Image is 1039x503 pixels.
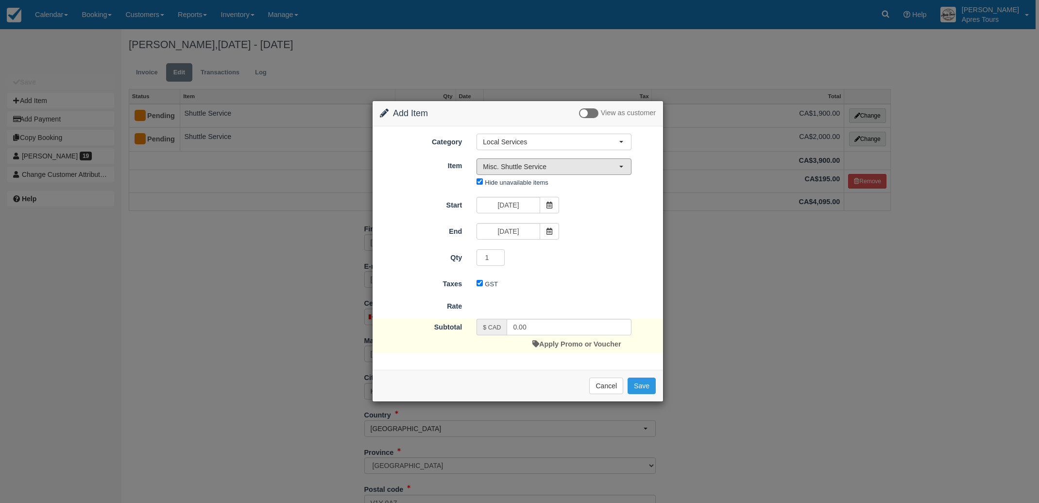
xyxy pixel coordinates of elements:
label: Item [373,157,469,171]
label: GST [485,280,498,288]
label: Category [373,134,469,147]
span: View as customer [601,109,656,117]
a: Apply Promo or Voucher [532,340,621,348]
button: Local Services [477,134,631,150]
label: Qty [373,249,469,263]
button: Save [628,378,656,394]
small: $ CAD [483,324,501,331]
label: End [373,223,469,237]
label: Rate [373,298,469,312]
button: Cancel [589,378,623,394]
label: Start [373,197,469,210]
span: Local Services [483,137,619,147]
label: Taxes [373,276,469,289]
button: Misc. Shuttle Service [477,158,631,175]
span: Misc. Shuttle Service [483,162,619,172]
label: Subtotal [373,319,469,332]
span: Add Item [393,108,428,118]
label: Hide unavailable items [485,179,548,186]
